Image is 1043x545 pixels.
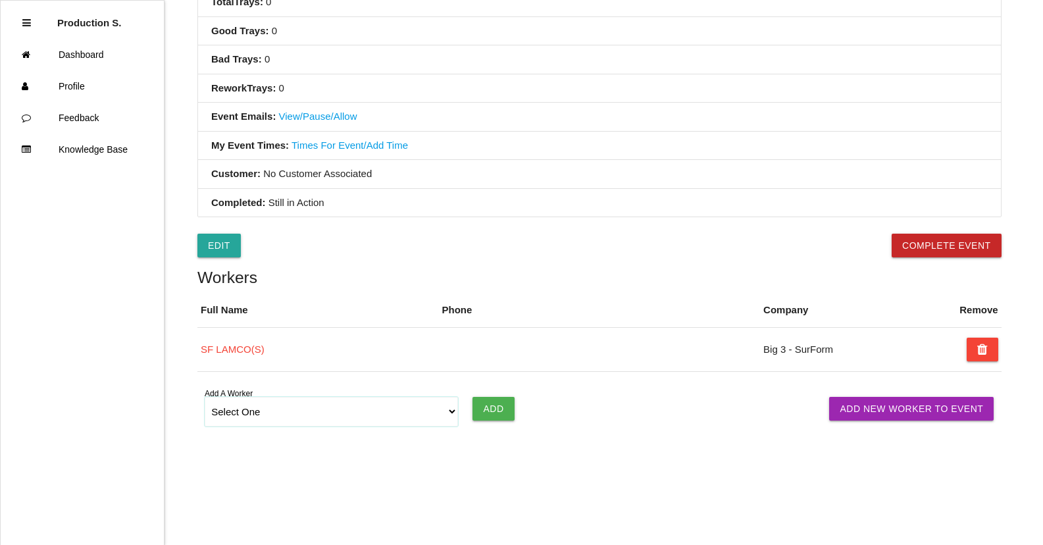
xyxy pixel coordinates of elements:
a: Dashboard [1,39,164,70]
button: Complete Event [892,234,1002,257]
b: My Event Times: [211,140,289,151]
td: Big 3 - SurForm [760,328,921,372]
b: Rework Trays : [211,82,276,93]
a: Profile [1,70,164,102]
th: Remove [956,293,1001,328]
h5: Workers [197,269,1002,286]
a: Add New Worker To Event [829,397,994,421]
b: Event Emails: [211,111,276,122]
th: Company [760,293,921,328]
li: 0 [198,45,1001,74]
th: Phone [438,293,760,328]
b: Good Trays : [211,25,269,36]
a: Knowledge Base [1,134,164,165]
th: Full Name [197,293,438,328]
input: Add [472,397,514,421]
li: No Customer Associated [198,160,1001,189]
a: Feedback [1,102,164,134]
b: Customer: [211,168,261,179]
li: Still in Action [198,189,1001,217]
li: 0 [198,74,1001,103]
a: Edit [197,234,241,257]
a: SF LAMCO(S) [201,344,265,355]
p: Production Shifts [57,7,122,28]
a: Times For Event/Add Time [292,140,408,151]
a: View/Pause/Allow [279,111,357,122]
div: Close [22,7,31,39]
li: 0 [198,17,1001,46]
b: Completed: [211,197,266,208]
b: Bad Trays : [211,53,262,65]
label: Add A Worker [205,388,253,400]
